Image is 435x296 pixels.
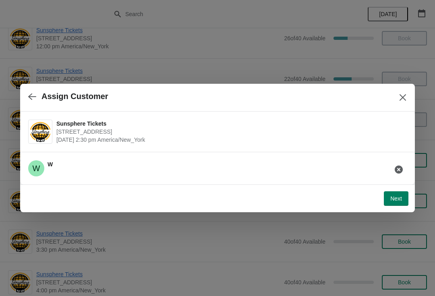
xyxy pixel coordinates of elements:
img: Sunsphere Tickets | 810 Clinch Avenue, Knoxville, TN, USA | October 9 | 2:30 pm America/New_York [29,121,52,143]
span: [DATE] 2:30 pm America/New_York [56,136,403,144]
text: W [33,164,40,173]
span: [STREET_ADDRESS] [56,128,403,136]
span: Sunsphere Tickets [56,120,403,128]
button: Next [384,191,408,206]
span: W [48,161,53,168]
span: Next [390,195,402,202]
h2: Assign Customer [41,92,108,101]
span: W [28,160,44,176]
button: Close [396,90,410,105]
